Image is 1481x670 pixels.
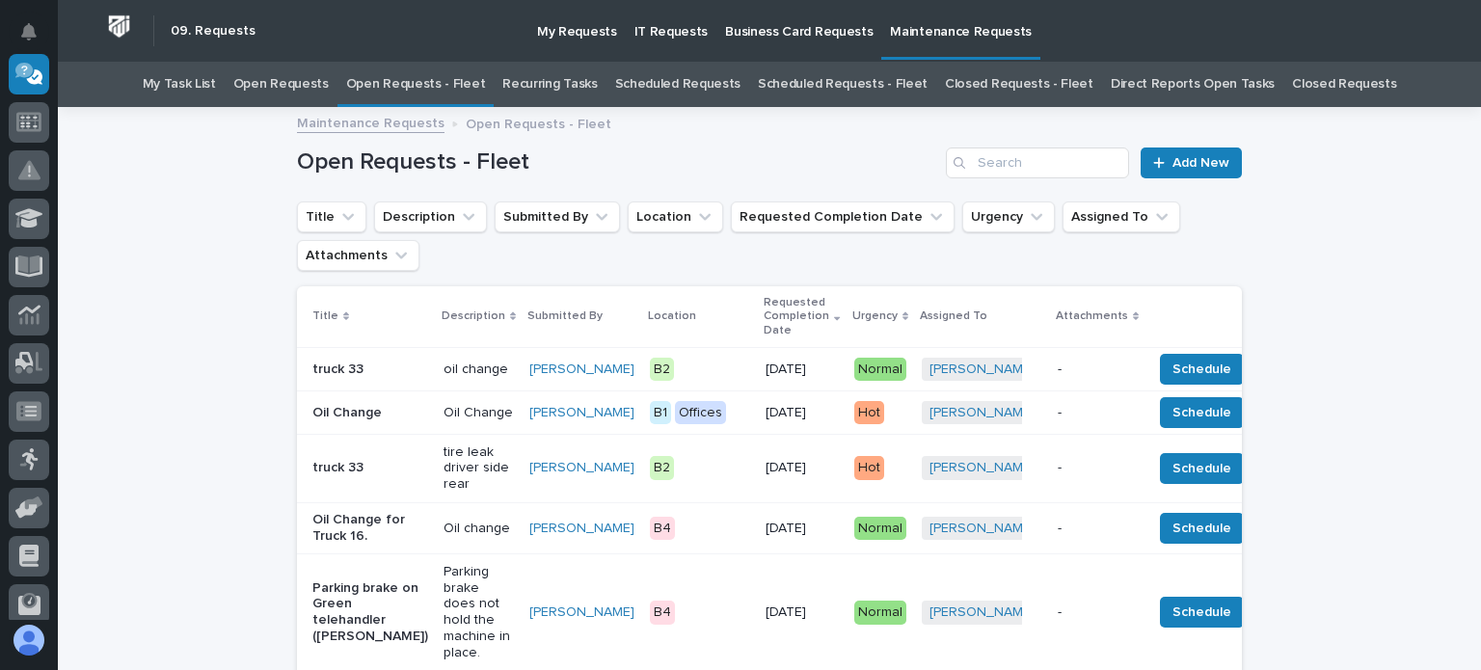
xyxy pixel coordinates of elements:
button: Schedule [1160,354,1244,385]
p: Requested Completion Date [764,292,829,341]
span: Schedule [1172,401,1231,424]
a: [PERSON_NAME] [529,362,634,378]
input: Search [946,147,1129,178]
p: Submitted By [527,306,603,327]
div: Normal [854,601,906,625]
a: Closed Requests - Fleet [945,62,1093,107]
h1: Open Requests - Fleet [297,148,938,176]
p: - [1058,521,1137,537]
div: B2 [650,358,674,382]
p: Description [442,306,505,327]
div: Notifications [24,23,49,54]
button: users-avatar [9,620,49,660]
h2: 09. Requests [171,23,256,40]
p: [DATE] [766,362,838,378]
div: Normal [854,358,906,382]
span: Add New [1172,156,1229,170]
p: [DATE] [766,604,838,621]
p: truck 33 [312,460,428,476]
p: Location [648,306,696,327]
a: [PERSON_NAME] [529,405,634,421]
a: [PERSON_NAME] [929,405,1035,421]
a: [PERSON_NAME] [529,460,634,476]
a: [PERSON_NAME] [929,362,1035,378]
p: Open Requests - Fleet [466,112,611,133]
p: - [1058,604,1137,621]
div: Hot [854,456,884,480]
p: Oil Change for Truck 16. [312,512,428,545]
p: [DATE] [766,460,838,476]
p: Title [312,306,338,327]
a: Open Requests - Fleet [346,62,486,107]
a: Closed Requests [1292,62,1396,107]
button: Schedule [1160,597,1244,628]
button: Schedule [1160,513,1244,544]
p: Urgency [852,306,898,327]
p: Assigned To [920,306,987,327]
p: Parking brake on Green telehandler ([PERSON_NAME]) [312,580,428,645]
p: Attachments [1056,306,1128,327]
tr: Oil ChangeOil Change[PERSON_NAME] B1Offices[DATE]Hot[PERSON_NAME] -ScheduleDone [297,390,1385,434]
button: Notifications [9,12,49,52]
tr: truck 33oil change[PERSON_NAME] B2[DATE]Normal[PERSON_NAME] -ScheduleDone [297,347,1385,390]
button: Description [374,201,487,232]
span: Schedule [1172,517,1231,540]
p: truck 33 [312,362,428,378]
a: [PERSON_NAME] [929,521,1035,537]
span: Schedule [1172,601,1231,624]
a: Maintenance Requests [297,111,444,133]
div: Hot [854,401,884,425]
p: Oil change [444,521,514,537]
a: My Task List [143,62,216,107]
button: Submitted By [495,201,620,232]
p: oil change [444,362,514,378]
a: Recurring Tasks [502,62,597,107]
a: Scheduled Requests [615,62,740,107]
a: [PERSON_NAME] [529,604,634,621]
a: Direct Reports Open Tasks [1111,62,1275,107]
a: [PERSON_NAME] [529,521,634,537]
p: - [1058,405,1137,421]
p: tire leak driver side rear [444,444,514,493]
p: [DATE] [766,521,838,537]
button: Urgency [962,201,1055,232]
button: Location [628,201,723,232]
a: [PERSON_NAME] [929,460,1035,476]
button: Attachments [297,240,419,271]
p: [DATE] [766,405,838,421]
button: Requested Completion Date [731,201,955,232]
p: Oil Change [444,405,514,421]
p: - [1058,362,1137,378]
a: Scheduled Requests - Fleet [758,62,928,107]
p: Oil Change [312,405,428,421]
div: Offices [675,401,726,425]
button: Assigned To [1063,201,1180,232]
p: - [1058,460,1137,476]
tr: truck 33tire leak driver side rear[PERSON_NAME] B2[DATE]Hot[PERSON_NAME] -ScheduleDone [297,434,1385,502]
button: Title [297,201,366,232]
div: B2 [650,456,674,480]
span: Schedule [1172,358,1231,381]
button: Schedule [1160,397,1244,428]
a: [PERSON_NAME] [929,604,1035,621]
div: B1 [650,401,671,425]
p: Parking brake does not hold the machine in place. [444,564,514,661]
a: Open Requests [233,62,329,107]
a: Add New [1141,147,1242,178]
button: Schedule [1160,453,1244,484]
tr: Oil Change for Truck 16.Oil change[PERSON_NAME] B4[DATE]Normal[PERSON_NAME] -ScheduleDone [297,502,1385,554]
span: Schedule [1172,457,1231,480]
img: Workspace Logo [101,9,137,44]
div: B4 [650,601,675,625]
div: Normal [854,517,906,541]
div: B4 [650,517,675,541]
